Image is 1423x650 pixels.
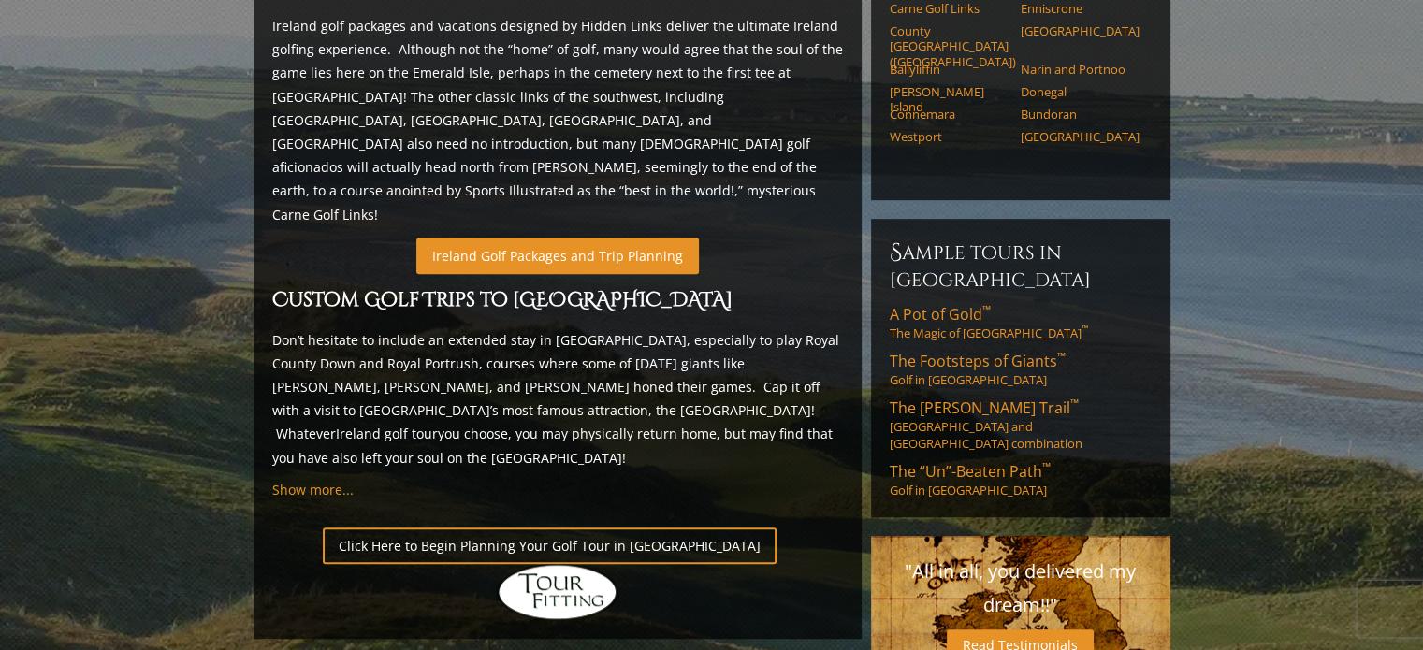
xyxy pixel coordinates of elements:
[272,481,354,498] a: Show more...
[497,564,618,620] img: Hidden Links
[982,302,991,318] sup: ™
[890,23,1009,69] a: County [GEOGRAPHIC_DATA] ([GEOGRAPHIC_DATA])
[890,397,1079,418] span: The [PERSON_NAME] Trail
[890,1,1009,16] a: Carne Golf Links
[1057,349,1066,365] sup: ™
[272,14,843,226] p: Ireland golf packages and vacations designed by Hidden Links deliver the ultimate Ireland golfing...
[323,527,777,564] a: Click Here to Begin Planning Your Golf Tour in [GEOGRAPHIC_DATA]
[1021,129,1140,144] a: [GEOGRAPHIC_DATA]
[272,328,843,469] p: Don’t hesitate to include an extended stay in [GEOGRAPHIC_DATA], especially to play Royal County ...
[1082,324,1088,336] sup: ™
[1021,84,1140,99] a: Donegal
[890,461,1051,482] span: The “Un”-Beaten Path
[1021,62,1140,77] a: Narin and Portnoo
[416,238,699,274] a: Ireland Golf Packages and Trip Planning
[890,107,1009,122] a: Connemara
[890,304,1152,341] a: A Pot of Gold™The Magic of [GEOGRAPHIC_DATA]™
[890,397,1152,452] a: The [PERSON_NAME] Trail™[GEOGRAPHIC_DATA] and [GEOGRAPHIC_DATA] combination
[1070,396,1079,412] sup: ™
[890,238,1152,293] h6: Sample Tours in [GEOGRAPHIC_DATA]
[890,461,1152,498] a: The “Un”-Beaten Path™Golf in [GEOGRAPHIC_DATA]
[890,555,1152,622] p: "All in all, you delivered my dream!!"
[890,129,1009,144] a: Westport
[890,84,1009,115] a: [PERSON_NAME] Island
[890,304,991,325] span: A Pot of Gold
[272,285,843,317] h2: Custom Golf Trips to [GEOGRAPHIC_DATA]
[1021,1,1140,16] a: Enniscrone
[890,62,1009,77] a: Ballyliffin
[1021,23,1140,38] a: [GEOGRAPHIC_DATA]
[890,351,1152,388] a: The Footsteps of Giants™Golf in [GEOGRAPHIC_DATA]
[1021,107,1140,122] a: Bundoran
[1042,459,1051,475] sup: ™
[890,351,1066,371] span: The Footsteps of Giants
[336,425,438,442] a: Ireland golf tour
